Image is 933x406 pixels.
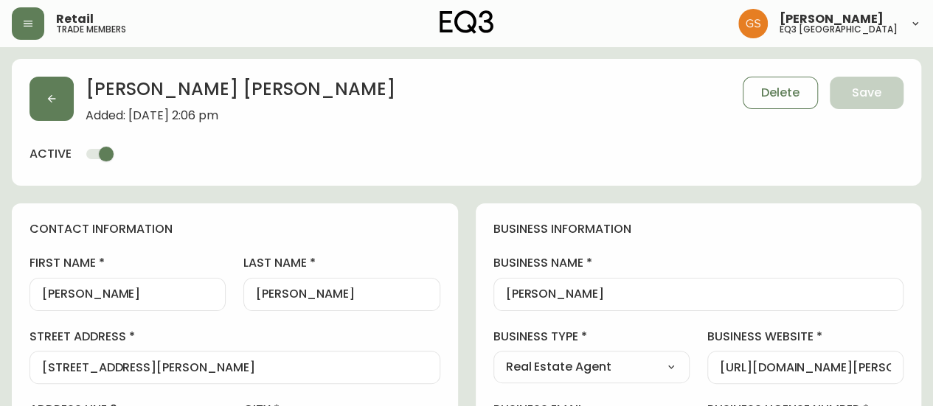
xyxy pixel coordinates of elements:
[440,10,494,34] img: logo
[86,109,395,122] span: Added: [DATE] 2:06 pm
[30,329,440,345] label: street address
[707,329,903,345] label: business website
[493,221,904,237] h4: business information
[743,77,818,109] button: Delete
[30,221,440,237] h4: contact information
[493,329,690,345] label: business type
[30,146,72,162] h4: active
[56,25,126,34] h5: trade members
[493,255,904,271] label: business name
[30,255,226,271] label: first name
[56,13,94,25] span: Retail
[243,255,440,271] label: last name
[780,25,898,34] h5: eq3 [GEOGRAPHIC_DATA]
[761,85,800,101] span: Delete
[720,360,891,374] input: https://www.designshop.com
[86,77,395,109] h2: [PERSON_NAME] [PERSON_NAME]
[780,13,884,25] span: [PERSON_NAME]
[738,9,768,38] img: 6b403d9c54a9a0c30f681d41f5fc2571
